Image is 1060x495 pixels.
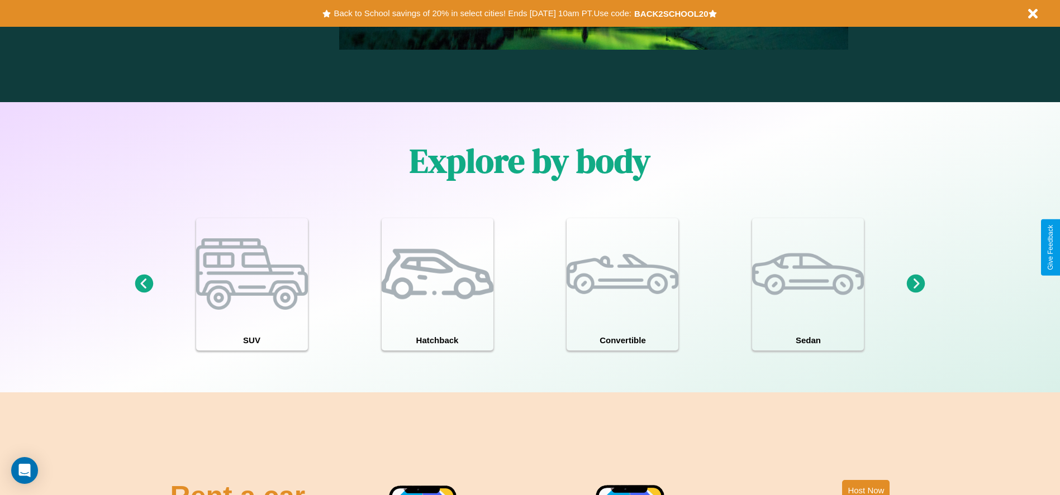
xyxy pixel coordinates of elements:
[382,330,493,350] h4: Hatchback
[196,330,308,350] h4: SUV
[331,6,634,21] button: Back to School savings of 20% in select cities! Ends [DATE] 10am PT.Use code:
[410,138,650,184] h1: Explore by body
[1047,225,1054,270] div: Give Feedback
[634,9,709,18] b: BACK2SCHOOL20
[11,457,38,484] div: Open Intercom Messenger
[567,330,678,350] h4: Convertible
[752,330,864,350] h4: Sedan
